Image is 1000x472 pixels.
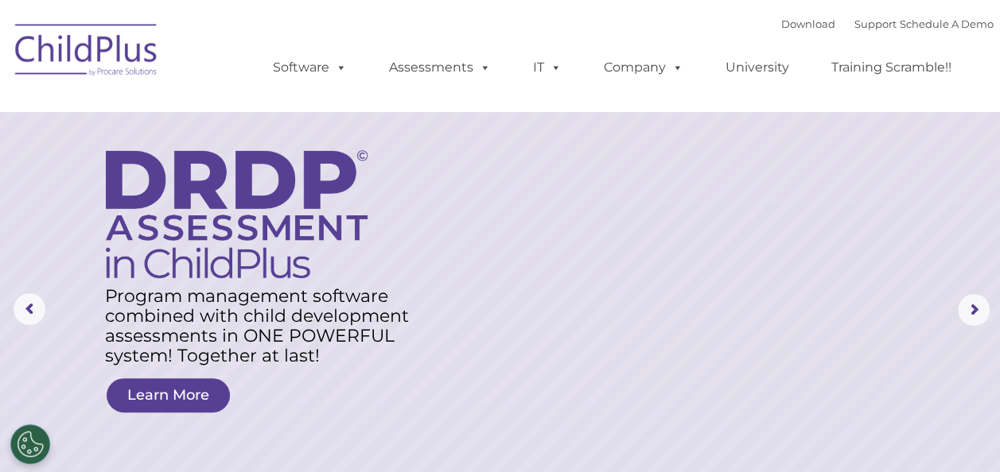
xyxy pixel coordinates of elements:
[710,52,805,83] a: University
[105,286,425,366] rs-layer: Program management software combined with child development assessments in ONE POWERFUL system! T...
[221,170,289,182] span: Phone number
[517,52,578,83] a: IT
[781,17,994,30] font: |
[10,424,50,464] button: Cookies Settings
[854,17,897,30] a: Support
[373,52,507,83] a: Assessments
[107,378,230,412] a: Learn More
[7,13,166,92] img: ChildPlus by Procare Solutions
[257,52,363,83] a: Software
[900,17,994,30] a: Schedule A Demo
[815,52,967,83] a: Training Scramble!!
[106,150,368,278] img: DRDP Assessment in ChildPlus
[781,17,835,30] a: Download
[588,52,699,83] a: Company
[221,105,270,117] span: Last name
